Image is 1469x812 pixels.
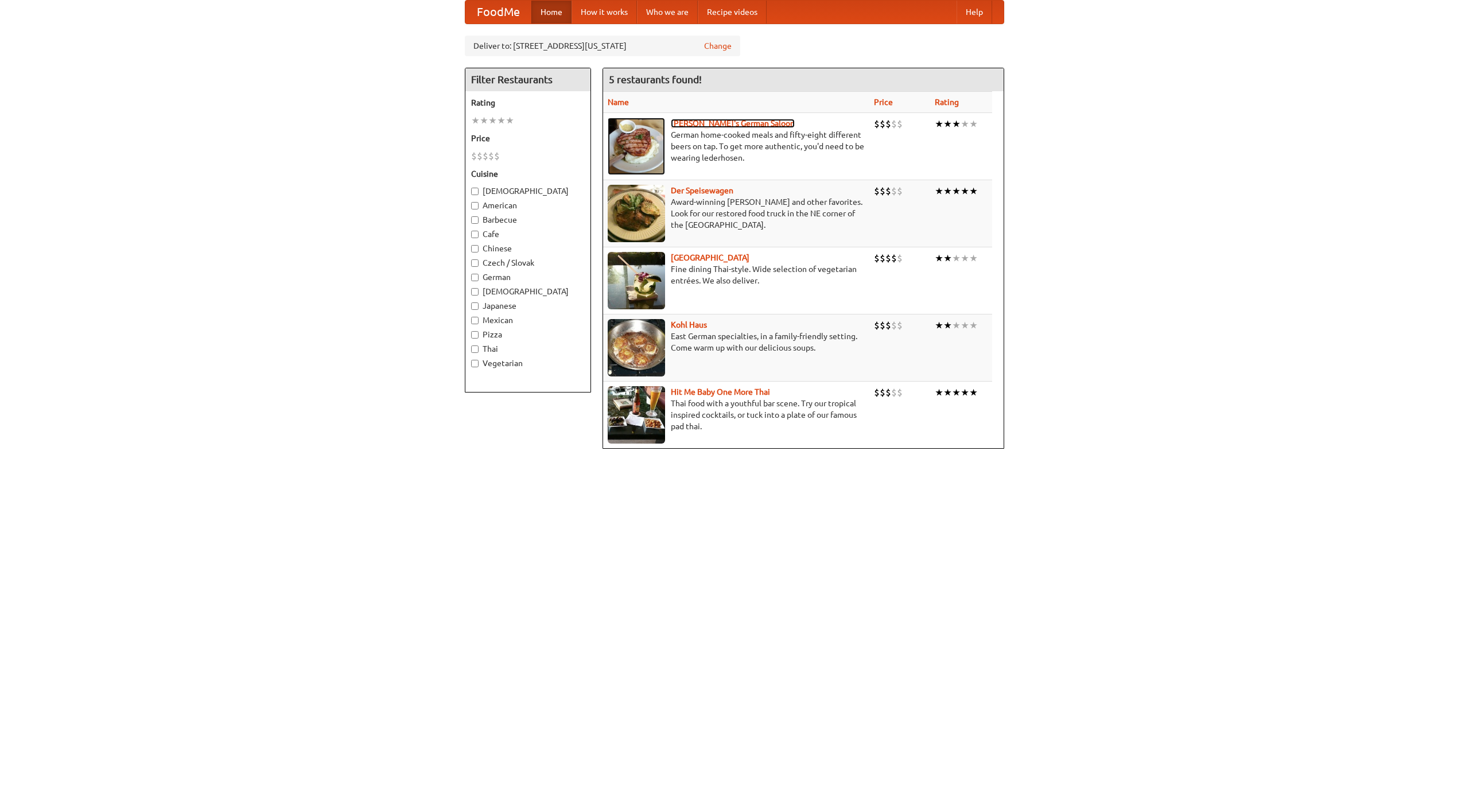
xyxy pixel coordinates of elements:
li: ★ [935,252,943,265]
li: ★ [943,185,952,197]
a: [GEOGRAPHIC_DATA] [671,253,749,262]
input: Pizza [471,331,479,339]
li: $ [885,252,891,265]
li: $ [471,150,477,162]
li: $ [880,185,885,197]
li: $ [874,386,880,399]
a: FoodMe [465,1,531,24]
li: ★ [961,185,969,197]
img: esthers.jpg [608,118,665,175]
li: ★ [943,252,952,265]
img: speisewagen.jpg [608,185,665,242]
li: ★ [952,185,961,197]
li: ★ [943,319,952,332]
li: ★ [961,118,969,130]
li: $ [874,185,880,197]
a: Change [704,40,732,52]
li: ★ [506,114,514,127]
img: satay.jpg [608,252,665,309]
label: Pizza [471,329,585,340]
a: Price [874,98,893,107]
p: Award-winning [PERSON_NAME] and other favorites. Look for our restored food truck in the NE corne... [608,196,865,231]
ng-pluralize: 5 restaurants found! [609,74,702,85]
li: ★ [952,118,961,130]
label: [DEMOGRAPHIC_DATA] [471,185,585,197]
a: Kohl Haus [671,320,707,329]
p: East German specialties, in a family-friendly setting. Come warm up with our delicious soups. [608,331,865,353]
li: $ [897,252,903,265]
p: Fine dining Thai-style. Wide selection of vegetarian entrées. We also deliver. [608,263,865,286]
li: $ [897,118,903,130]
label: [DEMOGRAPHIC_DATA] [471,286,585,297]
li: $ [494,150,500,162]
li: $ [880,118,885,130]
input: Vegetarian [471,360,479,367]
a: Recipe videos [698,1,767,24]
li: ★ [935,319,943,332]
a: Home [531,1,572,24]
li: $ [885,319,891,332]
h5: Price [471,133,585,144]
input: German [471,274,479,281]
input: Japanese [471,302,479,310]
label: American [471,200,585,211]
li: ★ [480,114,488,127]
h5: Rating [471,97,585,108]
input: [DEMOGRAPHIC_DATA] [471,288,479,296]
h4: Filter Restaurants [465,68,590,91]
label: Barbecue [471,214,585,226]
li: $ [897,319,903,332]
li: ★ [943,386,952,399]
li: ★ [969,185,978,197]
li: $ [874,319,880,332]
a: Hit Me Baby One More Thai [671,387,770,397]
input: Thai [471,345,479,353]
input: Mexican [471,317,479,324]
p: German home-cooked meals and fifty-eight different beers on tap. To get more authentic, you'd nee... [608,129,865,164]
li: $ [891,118,897,130]
li: $ [885,386,891,399]
li: ★ [969,319,978,332]
li: $ [874,118,880,130]
a: How it works [572,1,637,24]
li: $ [897,185,903,197]
input: Chinese [471,245,479,252]
li: ★ [497,114,506,127]
a: Name [608,98,629,107]
li: $ [483,150,488,162]
label: Chinese [471,243,585,254]
label: Czech / Slovak [471,257,585,269]
li: ★ [471,114,480,127]
a: Der Speisewagen [671,186,733,195]
input: Czech / Slovak [471,259,479,267]
li: ★ [952,386,961,399]
li: $ [874,252,880,265]
img: kohlhaus.jpg [608,319,665,376]
li: $ [885,185,891,197]
input: Barbecue [471,216,479,224]
label: Mexican [471,314,585,326]
h5: Cuisine [471,168,585,180]
li: ★ [969,386,978,399]
b: [PERSON_NAME]'s German Saloon [671,119,795,128]
a: Rating [935,98,959,107]
a: Help [957,1,992,24]
li: ★ [952,252,961,265]
input: [DEMOGRAPHIC_DATA] [471,188,479,195]
li: $ [897,386,903,399]
li: ★ [961,252,969,265]
li: $ [488,150,494,162]
p: Thai food with a youthful bar scene. Try our tropical inspired cocktails, or tuck into a plate of... [608,398,865,432]
li: ★ [935,386,943,399]
li: $ [880,319,885,332]
a: Who we are [637,1,698,24]
li: $ [880,252,885,265]
input: Cafe [471,231,479,238]
li: $ [477,150,483,162]
li: $ [880,386,885,399]
label: Thai [471,343,585,355]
